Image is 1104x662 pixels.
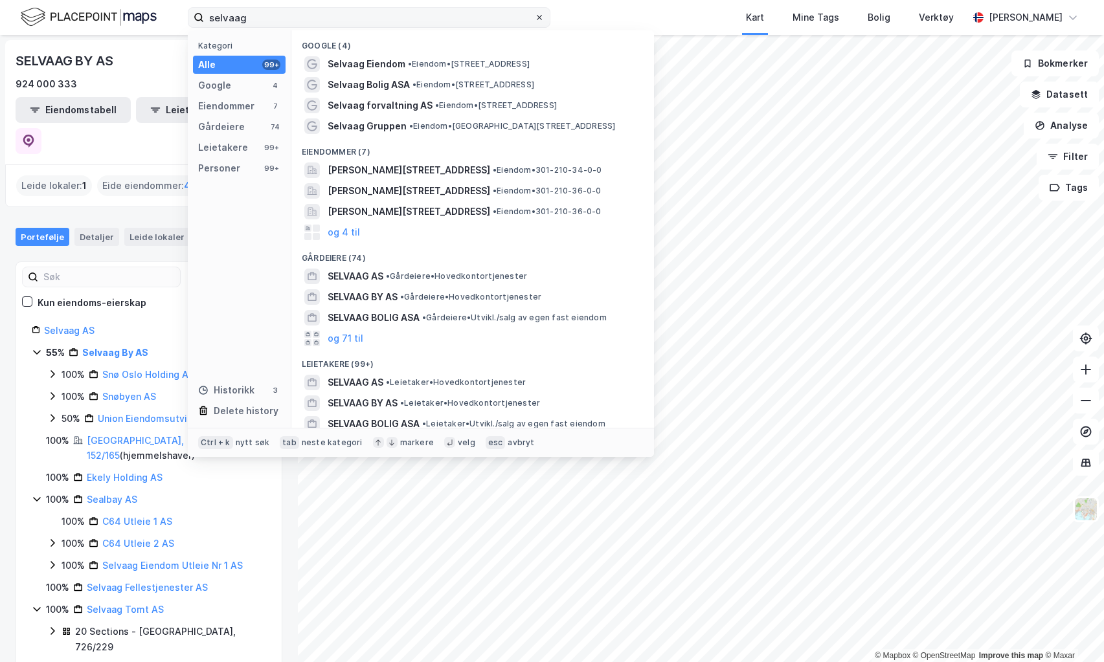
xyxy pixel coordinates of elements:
[328,56,405,72] span: Selvaag Eiendom
[214,403,278,419] div: Delete history
[913,651,976,660] a: OpenStreetMap
[1039,600,1104,662] div: Kontrollprogram for chat
[82,178,87,193] span: 1
[62,536,85,551] div: 100%
[270,385,280,395] div: 3
[280,436,299,449] div: tab
[102,538,174,549] a: C64 Utleie 2 AS
[412,80,416,89] span: •
[400,398,540,408] span: Leietaker • Hovedkontortjenester
[408,59,530,69] span: Eiendom • [STREET_ADDRESS]
[1039,175,1099,201] button: Tags
[328,269,383,284] span: SELVAAG AS
[328,162,490,178] span: [PERSON_NAME][STREET_ADDRESS]
[270,122,280,132] div: 74
[74,228,119,246] div: Detaljer
[328,225,360,240] button: og 4 til
[302,437,363,448] div: neste kategori
[508,437,534,448] div: avbryt
[386,377,526,388] span: Leietaker • Hovedkontortjenester
[98,413,223,424] a: Union Eiendomsutvikling AS
[422,313,607,323] span: Gårdeiere • Utvikl./salg av egen fast eiendom
[184,178,196,193] span: 42
[386,271,390,281] span: •
[746,10,764,25] div: Kart
[386,271,527,281] span: Gårdeiere • Hovedkontortjenester
[422,419,605,429] span: Leietaker • Utvikl./salg av egen fast eiendom
[486,436,506,449] div: esc
[400,398,404,408] span: •
[270,101,280,111] div: 7
[62,411,80,426] div: 50%
[198,78,231,93] div: Google
[87,604,164,615] a: Selvaag Tomt AS
[868,10,890,25] div: Bolig
[198,160,240,176] div: Personer
[493,165,602,175] span: Eiendom • 301-210-34-0-0
[87,472,163,483] a: Ekely Holding AS
[408,59,412,69] span: •
[1011,50,1099,76] button: Bokmerker
[435,100,439,110] span: •
[493,186,602,196] span: Eiendom • 301-210-36-0-0
[328,331,363,346] button: og 71 til
[62,367,85,382] div: 100%
[1020,82,1099,107] button: Datasett
[493,206,497,216] span: •
[291,30,654,54] div: Google (4)
[262,163,280,173] div: 99+
[16,97,131,123] button: Eiendomstabell
[16,228,69,246] div: Portefølje
[458,437,475,448] div: velg
[328,395,398,411] span: SELVAAG BY AS
[328,183,490,199] span: [PERSON_NAME][STREET_ADDRESS]
[46,492,69,507] div: 100%
[198,382,254,398] div: Historikk
[412,80,534,90] span: Eiendom • [STREET_ADDRESS]
[328,416,420,432] span: SELVAAG BOLIG ASA
[204,8,534,27] input: Søk på adresse, matrikkel, gårdeiere, leietakere eller personer
[979,651,1043,660] a: Improve this map
[262,60,280,70] div: 99+
[102,369,194,380] a: Snø Oslo Holding AS
[62,389,85,404] div: 100%
[409,121,615,131] span: Eiendom • [GEOGRAPHIC_DATA][STREET_ADDRESS]
[87,582,208,593] a: Selvaag Fellestjenester AS
[46,345,65,360] div: 55%
[198,57,216,72] div: Alle
[62,558,85,573] div: 100%
[435,100,557,111] span: Eiendom • [STREET_ADDRESS]
[1037,144,1099,170] button: Filter
[989,10,1063,25] div: [PERSON_NAME]
[46,580,69,595] div: 100%
[422,313,426,322] span: •
[198,140,248,155] div: Leietakere
[198,98,254,114] div: Eiendommer
[409,121,413,131] span: •
[62,514,85,529] div: 100%
[328,375,383,390] span: SELVAAG AS
[38,267,180,287] input: Søk
[291,243,654,266] div: Gårdeiere (74)
[198,41,286,50] div: Kategori
[87,494,137,505] a: Sealbay AS
[919,10,954,25] div: Verktøy
[328,310,420,325] span: SELVAAG BOLIG ASA
[97,175,201,196] div: Eide eiendommer :
[136,97,251,123] button: Leietakertabell
[493,186,497,195] span: •
[270,80,280,91] div: 4
[328,289,398,305] span: SELVAAG BY AS
[328,118,407,134] span: Selvaag Gruppen
[21,6,157,28] img: logo.f888ab2527a4732fd821a326f86c7f29.svg
[1039,600,1104,662] iframe: Chat Widget
[1074,497,1098,522] img: Z
[102,391,156,402] a: Snøbyen AS
[46,602,69,617] div: 100%
[198,436,233,449] div: Ctrl + k
[400,437,434,448] div: markere
[38,295,146,311] div: Kun eiendoms-eierskap
[386,377,390,387] span: •
[328,204,490,219] span: [PERSON_NAME][STREET_ADDRESS]
[46,470,69,485] div: 100%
